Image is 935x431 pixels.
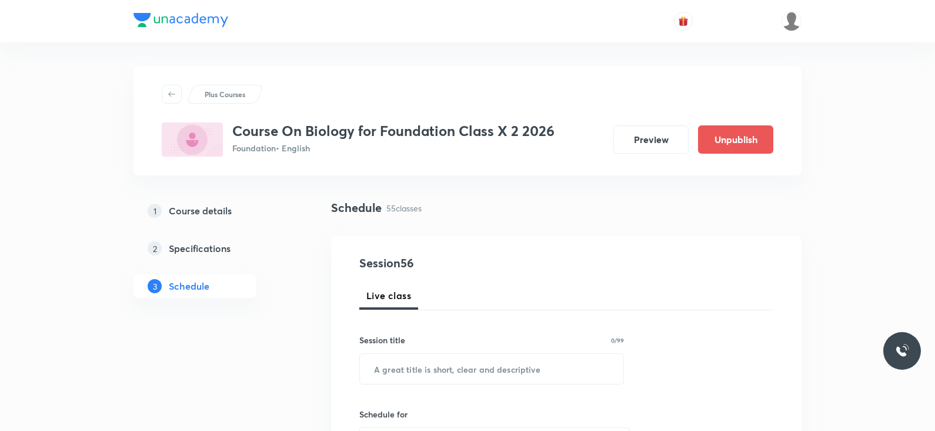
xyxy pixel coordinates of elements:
[148,241,162,256] p: 2
[613,125,689,154] button: Preview
[205,89,245,100] p: Plus Courses
[611,337,624,343] p: 0/99
[169,241,231,256] h5: Specifications
[133,13,228,30] a: Company Logo
[359,254,574,272] h4: Session 56
[148,279,162,293] p: 3
[148,204,162,218] p: 1
[895,344,909,358] img: ttu
[360,354,623,384] input: A great title is short, clear and descriptive
[232,142,555,154] p: Foundation • English
[678,16,689,26] img: avatar
[162,122,223,157] img: 3A535F8E-70B0-429C-9A27-0468FCC2F538_plus.png
[331,199,382,217] h4: Schedule
[674,12,693,31] button: avatar
[133,237,293,260] a: 2Specifications
[782,11,802,31] img: Saniya Tarannum
[169,204,232,218] h5: Course details
[366,289,411,303] span: Live class
[359,408,624,420] h6: Schedule for
[386,202,422,214] p: 55 classes
[698,125,773,154] button: Unpublish
[133,13,228,27] img: Company Logo
[169,279,209,293] h5: Schedule
[359,334,405,346] h6: Session title
[133,199,293,223] a: 1Course details
[232,122,555,140] h3: Course On Biology for Foundation Class X 2 2026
